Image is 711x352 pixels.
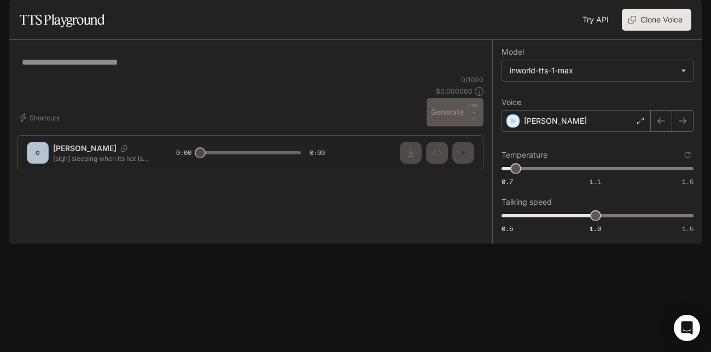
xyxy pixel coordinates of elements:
button: open drawer [8,5,28,25]
p: Temperature [502,151,547,159]
p: Voice [502,99,521,106]
h1: TTS Playground [20,9,104,31]
span: 0.7 [502,177,513,186]
p: Model [502,48,524,56]
a: Try API [578,9,613,31]
button: Clone Voice [622,9,691,31]
div: inworld-tts-1-max [510,65,675,76]
p: Talking speed [502,198,552,206]
span: 1.5 [682,177,693,186]
p: [PERSON_NAME] [524,116,587,126]
span: 1.0 [590,224,601,233]
span: 1.5 [682,224,693,233]
button: Shortcuts [18,109,64,126]
p: 0 / 1000 [461,75,483,84]
span: 1.1 [590,177,601,186]
span: 0.5 [502,224,513,233]
div: Open Intercom Messenger [674,315,700,341]
p: $ 0.000000 [436,86,473,96]
div: inworld-tts-1-max [502,60,693,81]
button: Reset to default [681,149,693,161]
